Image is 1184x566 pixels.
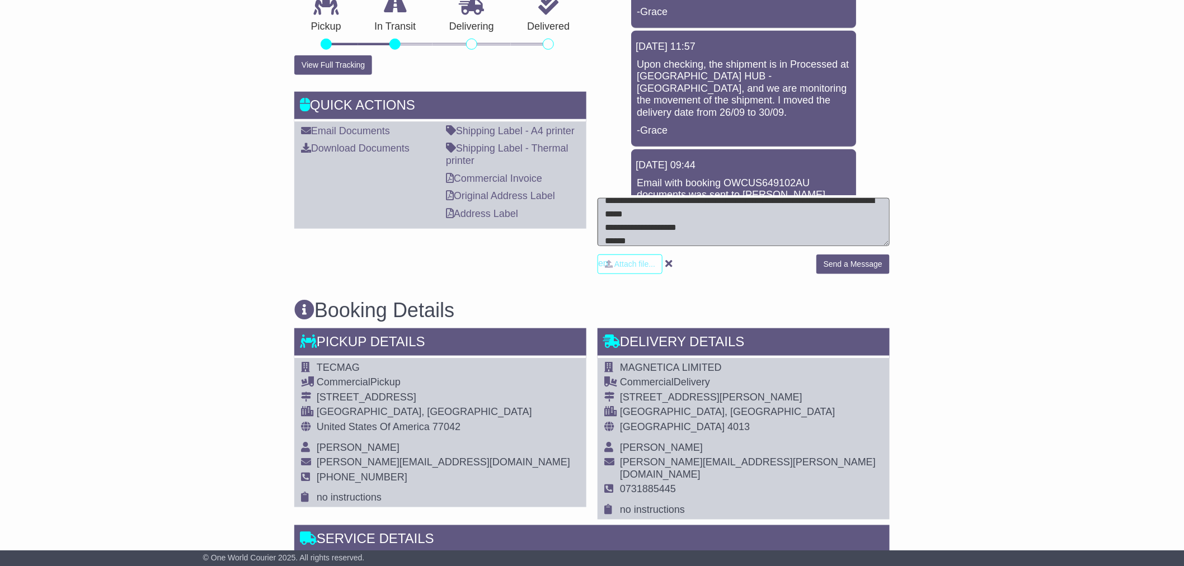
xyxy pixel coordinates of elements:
span: TECMAG [317,362,360,373]
button: View Full Tracking [294,55,372,75]
a: Email Documents [301,125,390,136]
div: Pickup Details [294,328,586,359]
p: In Transit [358,21,433,33]
p: -Grace [637,125,851,137]
p: Delivering [433,21,511,33]
span: no instructions [317,492,382,503]
span: [PERSON_NAME] [317,442,400,453]
p: Email with booking OWCUS649102AU documents was sent to [PERSON_NAME][EMAIL_ADDRESS][DOMAIN_NAME]. [637,177,851,214]
div: Delivery [620,376,883,389]
a: Address Label [446,208,518,219]
a: Shipping Label - A4 printer [446,125,575,136]
div: Pickup [317,376,570,389]
p: -Grace [637,6,851,18]
div: Delivery Details [598,328,890,359]
div: [STREET_ADDRESS] [317,392,570,404]
span: no instructions [620,504,685,515]
span: [PERSON_NAME][EMAIL_ADDRESS][PERSON_NAME][DOMAIN_NAME] [620,456,876,480]
a: Download Documents [301,143,410,154]
span: Commercial [620,376,674,388]
span: [GEOGRAPHIC_DATA] [620,421,725,432]
div: [DATE] 11:57 [636,41,852,53]
span: [PHONE_NUMBER] [317,471,407,483]
a: Shipping Label - Thermal printer [446,143,568,166]
span: 4013 [727,421,750,432]
h3: Booking Details [294,299,890,322]
div: [DATE] 09:44 [636,159,852,172]
span: [PERSON_NAME] [620,442,703,453]
span: MAGNETICA LIMITED [620,362,722,373]
span: [PERSON_NAME][EMAIL_ADDRESS][DOMAIN_NAME] [317,456,570,468]
button: Send a Message [816,254,890,274]
a: Commercial Invoice [446,173,542,184]
div: [GEOGRAPHIC_DATA], [GEOGRAPHIC_DATA] [317,406,570,418]
span: 77042 [433,421,461,432]
p: Upon checking, the shipment is in Processed at [GEOGRAPHIC_DATA] HUB - [GEOGRAPHIC_DATA], and we ... [637,59,851,119]
p: Pickup [294,21,358,33]
div: [GEOGRAPHIC_DATA], [GEOGRAPHIC_DATA] [620,406,883,418]
span: United States Of America [317,421,430,432]
span: 0731885445 [620,483,676,494]
div: Quick Actions [294,92,586,122]
div: Service Details [294,525,890,555]
span: © One World Courier 2025. All rights reserved. [203,553,365,562]
p: Delivered [511,21,587,33]
span: Commercial [317,376,370,388]
div: [STREET_ADDRESS][PERSON_NAME] [620,392,883,404]
a: Original Address Label [446,190,555,201]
